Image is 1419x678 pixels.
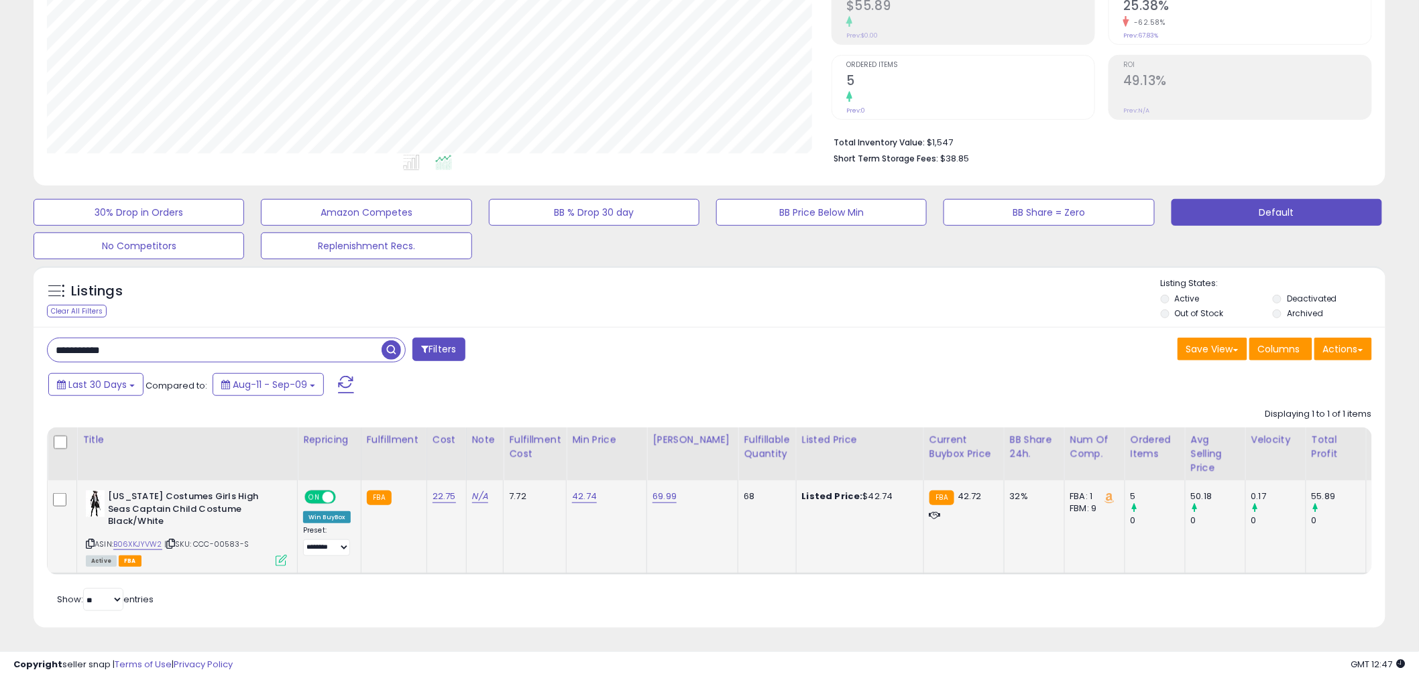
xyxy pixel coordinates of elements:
div: Clear All Filters [47,305,107,318]
div: Fulfillment [367,433,421,447]
span: Aug-11 - Sep-09 [233,378,307,391]
div: 0 [1131,515,1185,527]
b: Listed Price: [802,490,863,502]
span: ON [306,492,323,503]
label: Active [1175,293,1200,304]
a: B06XKJYVW2 [113,539,162,550]
span: Last 30 Days [68,378,127,391]
button: Columns [1249,338,1312,360]
div: Repricing [303,433,355,447]
img: 41ELBN0KiPL._SL40_.jpg [86,490,105,517]
span: Columns [1258,342,1300,356]
div: Preset: [303,526,351,556]
strong: Copyright [13,658,62,671]
button: Replenishment Recs. [261,232,471,259]
small: FBA [367,490,392,505]
div: Title [82,433,292,447]
a: 42.74 [572,490,597,503]
div: 0 [1251,515,1306,527]
span: 2025-10-10 12:47 GMT [1351,658,1406,671]
button: 30% Drop in Orders [34,199,244,226]
span: 42.72 [958,490,982,502]
div: Win BuyBox [303,511,351,523]
button: Filters [412,338,465,361]
div: Total Profit [1312,433,1361,461]
div: Num of Comp. [1070,433,1119,461]
span: Ordered Items [846,62,1094,69]
span: Compared to: [146,379,207,392]
button: Last 30 Days [48,373,144,396]
div: [PERSON_NAME] [652,433,732,447]
div: Fulfillable Quantity [744,433,790,461]
div: Velocity [1251,433,1300,447]
a: 22.75 [433,490,456,503]
label: Archived [1287,308,1323,319]
div: FBA: 1 [1070,490,1115,502]
button: Actions [1314,338,1372,360]
span: $38.85 [940,152,969,165]
label: Out of Stock [1175,308,1224,319]
div: Listed Price [802,433,918,447]
small: FBA [929,490,954,505]
a: 69.99 [652,490,677,503]
div: seller snap | | [13,659,233,671]
div: FBM: 9 [1070,502,1115,515]
span: ROI [1123,62,1371,69]
a: Privacy Policy [174,658,233,671]
div: ASIN: [86,490,287,565]
b: Total Inventory Value: [834,137,925,148]
small: -62.58% [1129,17,1166,27]
div: 68 [744,490,785,502]
div: Cost [433,433,461,447]
div: 7.72 [509,490,556,502]
div: 0 [1191,515,1245,527]
h2: 49.13% [1123,73,1371,91]
span: All listings currently available for purchase on Amazon [86,555,117,567]
h5: Listings [71,282,123,301]
li: $1,547 [834,133,1362,149]
b: [US_STATE] Costumes Girls High Seas Captain Child Costume Black/White [108,490,271,531]
div: 50.18 [1191,490,1245,502]
div: Current Buybox Price [929,433,999,461]
small: Prev: 67.83% [1123,31,1158,40]
div: Displaying 1 to 1 of 1 items [1265,408,1372,421]
div: 32% [1010,490,1054,502]
span: OFF [334,492,355,503]
a: N/A [472,490,488,503]
div: Avg Selling Price [1191,433,1240,475]
div: Min Price [572,433,641,447]
small: Prev: 0 [846,107,865,115]
button: Amazon Competes [261,199,471,226]
button: BB Price Below Min [716,199,927,226]
button: Default [1172,199,1382,226]
button: No Competitors [34,232,244,259]
small: Prev: $0.00 [846,31,878,40]
div: Ordered Items [1131,433,1180,461]
span: | SKU: CCC-00583-S [164,539,249,549]
span: FBA [119,555,141,567]
h2: 5 [846,73,1094,91]
p: Listing States: [1161,277,1385,290]
a: Terms of Use [115,658,172,671]
button: BB % Drop 30 day [489,199,699,226]
div: 55.89 [1312,490,1366,502]
div: Note [472,433,498,447]
div: Fulfillment Cost [509,433,561,461]
div: 0 [1312,515,1366,527]
label: Deactivated [1287,293,1337,304]
div: 5 [1131,490,1185,502]
b: Short Term Storage Fees: [834,153,938,164]
small: Prev: N/A [1123,107,1149,115]
div: 0.17 [1251,490,1306,502]
span: Show: entries [57,593,154,606]
div: BB Share 24h. [1010,433,1059,461]
button: Aug-11 - Sep-09 [213,373,324,396]
button: BB Share = Zero [944,199,1154,226]
button: Save View [1178,338,1247,360]
div: $42.74 [802,490,913,502]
